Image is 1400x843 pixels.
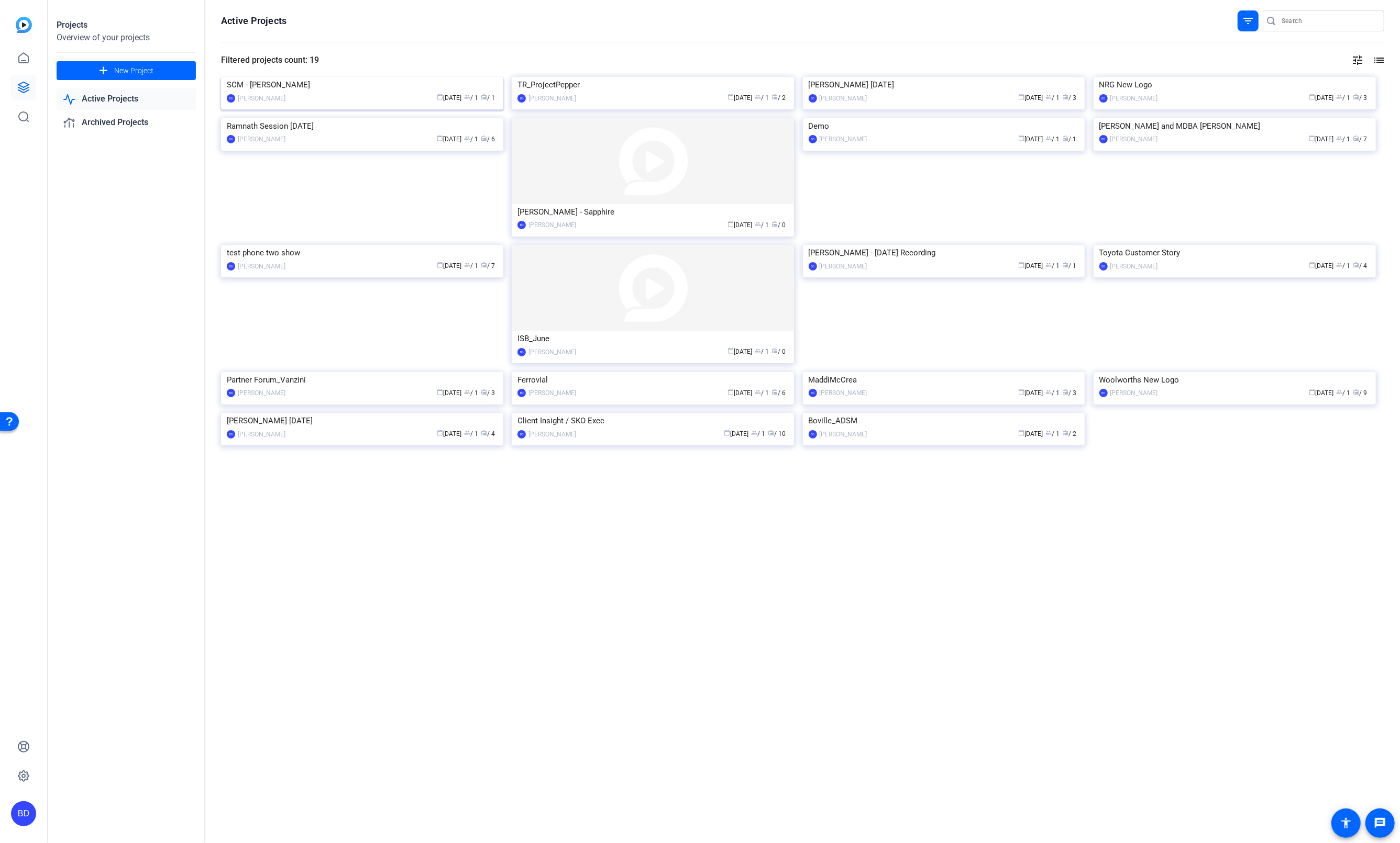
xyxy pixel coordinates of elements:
[771,347,778,354] span: radio
[227,262,235,271] div: BD
[755,94,761,100] span: group
[1018,262,1043,269] span: [DATE]
[464,430,478,437] span: / 1
[1062,430,1076,437] span: / 2
[1337,94,1351,102] span: / 1
[221,15,286,27] h1: Active Projects
[1099,77,1370,93] div: NRG New Logo
[1340,817,1352,829] mat-icon: accessibility
[727,221,752,229] span: [DATE]
[1309,94,1316,100] span: calendar_today
[1045,430,1052,436] span: group
[528,220,576,230] div: [PERSON_NAME]
[1110,134,1158,144] div: [PERSON_NAME]
[1337,135,1343,141] span: group
[481,136,495,143] span: / 6
[820,93,867,104] div: [PERSON_NAME]
[755,94,769,102] span: / 1
[517,413,788,429] div: Client Insight / SKO Exec
[1045,262,1060,269] span: / 1
[1062,389,1076,397] span: / 3
[1062,389,1068,395] span: radio
[771,94,786,102] span: / 2
[809,94,817,103] div: BD
[1309,389,1316,395] span: calendar_today
[1309,389,1334,397] span: [DATE]
[227,413,498,429] div: [PERSON_NAME] [DATE]
[227,77,498,93] div: SCM - [PERSON_NAME]
[221,54,319,66] div: Filtered projects count: 19
[464,94,478,102] span: / 1
[1353,94,1368,102] span: / 3
[771,389,778,395] span: radio
[727,348,752,355] span: [DATE]
[1045,94,1060,102] span: / 1
[16,17,32,33] img: blue-gradient.svg
[768,430,786,437] span: / 10
[751,430,757,436] span: group
[1337,389,1343,395] span: group
[1282,15,1376,27] input: Search
[727,389,734,395] span: calendar_today
[1110,261,1158,272] div: [PERSON_NAME]
[464,389,470,395] span: group
[1372,54,1384,66] mat-icon: list
[809,77,1079,93] div: [PERSON_NAME] [DATE]
[771,221,778,227] span: radio
[724,430,748,437] span: [DATE]
[1374,817,1386,829] mat-icon: message
[481,135,487,141] span: radio
[464,135,470,141] span: group
[751,430,765,437] span: / 1
[1337,262,1351,269] span: / 1
[528,93,576,104] div: [PERSON_NAME]
[57,61,196,80] button: New Project
[517,204,788,220] div: [PERSON_NAME] - Sapphire
[464,94,470,100] span: group
[755,348,769,355] span: / 1
[1337,136,1351,143] span: / 1
[1099,245,1370,261] div: Toyota Customer Story
[57,112,196,133] a: Archived Projects
[114,65,153,76] span: New Project
[1353,136,1368,143] span: / 7
[437,430,461,437] span: [DATE]
[1062,262,1068,268] span: radio
[238,93,285,104] div: [PERSON_NAME]
[1353,135,1360,141] span: radio
[1018,262,1024,268] span: calendar_today
[771,348,786,355] span: / 0
[1045,430,1060,437] span: / 1
[464,262,470,268] span: group
[724,430,730,436] span: calendar_today
[1099,372,1370,388] div: Woolworths New Logo
[517,372,788,388] div: Ferrovial
[227,245,498,261] div: test phone two show
[727,347,734,354] span: calendar_today
[481,94,487,100] span: radio
[755,389,761,395] span: group
[1062,262,1076,269] span: / 1
[809,413,1079,429] div: Boville_ADSM
[464,389,478,397] span: / 1
[481,94,495,102] span: / 1
[238,388,285,398] div: [PERSON_NAME]
[1337,94,1343,100] span: group
[771,94,778,100] span: radio
[517,348,526,356] div: BD
[227,94,235,103] div: BD
[437,430,443,436] span: calendar_today
[481,430,487,436] span: radio
[755,221,769,229] span: / 1
[727,221,734,227] span: calendar_today
[1099,135,1108,143] div: BD
[1353,389,1368,397] span: / 9
[820,261,867,272] div: [PERSON_NAME]
[820,429,867,440] div: [PERSON_NAME]
[227,372,498,388] div: Partner Forum_Vanzini
[809,245,1079,261] div: [PERSON_NAME] - [DATE] Recording
[1045,135,1052,141] span: group
[1062,94,1068,100] span: radio
[481,430,495,437] span: / 4
[1353,262,1360,268] span: radio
